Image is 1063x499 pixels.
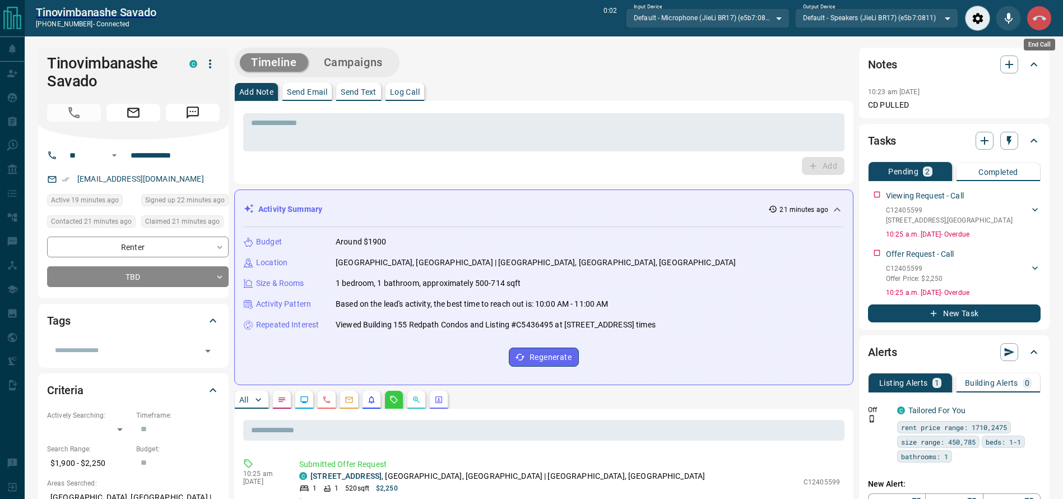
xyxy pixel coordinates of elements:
p: Actively Searching: [47,410,131,421]
a: Tinovimbanashe Savado [36,6,156,19]
div: Tasks [868,127,1041,154]
p: [DATE] [243,478,282,486]
div: Notes [868,51,1041,78]
span: size range: 450,785 [901,436,976,447]
p: All [239,396,248,404]
h2: Notes [868,56,897,73]
p: Off [868,405,890,415]
p: Areas Searched: [47,478,220,488]
span: Contacted 21 minutes ago [51,216,132,227]
button: Open [200,343,216,359]
h2: Alerts [868,343,897,361]
p: 10:23 am [DATE] [868,88,920,96]
div: End Call [1024,39,1055,50]
div: TBD [47,266,229,287]
p: Listing Alerts [879,379,928,387]
div: Default - Speakers (JieLi BR17) (e5b7:0811) [795,8,958,27]
label: Input Device [634,3,662,11]
p: Viewing Request - Call [886,190,964,202]
span: Message [166,104,220,122]
button: Open [108,149,121,162]
p: [STREET_ADDRESS] , [GEOGRAPHIC_DATA] [886,215,1013,225]
div: condos.ca [897,406,905,414]
p: C12405599 [804,477,840,487]
p: Send Email [287,88,327,96]
svg: Requests [389,395,398,404]
p: Location [256,257,287,269]
p: New Alert: [868,478,1041,490]
p: [GEOGRAPHIC_DATA], [GEOGRAPHIC_DATA] | [GEOGRAPHIC_DATA], [GEOGRAPHIC_DATA], [GEOGRAPHIC_DATA] [336,257,736,269]
div: C12405599[STREET_ADDRESS],[GEOGRAPHIC_DATA] [886,203,1041,228]
p: Around $1900 [336,236,387,248]
svg: Notes [277,395,286,404]
p: Activity Summary [258,204,322,215]
p: Budget: [136,444,220,454]
p: Completed [978,168,1018,176]
p: Send Text [341,88,377,96]
p: $1,900 - $2,250 [47,454,131,473]
svg: Listing Alerts [367,395,376,404]
p: Offer Price: $2,250 [886,274,943,284]
a: [STREET_ADDRESS] [310,472,382,480]
a: Tailored For You [908,406,965,415]
p: 520 sqft [345,483,369,493]
div: condos.ca [299,472,307,480]
p: Search Range: [47,444,131,454]
div: Mute [996,6,1021,31]
p: C12405599 [886,264,943,274]
p: CD PULLED [868,99,1041,111]
svg: Agent Actions [434,395,443,404]
svg: Emails [345,395,354,404]
label: Output Device [803,3,835,11]
div: Default - Microphone (JieLi BR17) (e5b7:0811) [626,8,789,27]
button: Timeline [240,53,308,72]
button: New Task [868,304,1041,322]
p: Pending [888,168,918,175]
span: rent price range: 1710,2475 [901,422,1007,433]
p: Log Call [390,88,420,96]
p: 1 [935,379,939,387]
h2: Tasks [868,132,896,150]
span: Signed up 22 minutes ago [145,195,225,206]
span: Active 19 minutes ago [51,195,119,206]
a: [EMAIL_ADDRESS][DOMAIN_NAME] [77,174,204,183]
p: 0 [1025,379,1029,387]
p: 0:02 [604,6,617,31]
p: $2,250 [376,483,398,493]
div: Mon Oct 13 2025 [141,194,229,210]
div: Mon Oct 13 2025 [47,215,136,231]
p: C12405599 [886,205,1013,215]
span: bathrooms: 1 [901,451,948,462]
p: 10:25 a.m. [DATE] - Overdue [886,288,1041,298]
p: Offer Request - Call [886,248,954,260]
span: beds: 1-1 [986,436,1021,447]
div: Renter [47,237,229,257]
div: condos.ca [189,60,197,68]
p: 10:25 am [243,470,282,478]
p: 21 minutes ago [779,205,828,215]
p: Timeframe: [136,410,220,421]
p: 1 bedroom, 1 bathroom, approximately 500-714 sqft [336,278,521,289]
svg: Email Verified [62,175,69,183]
p: Budget [256,236,282,248]
svg: Calls [322,395,331,404]
p: 1 [313,483,317,493]
p: [PHONE_NUMBER] - [36,19,156,29]
p: Submitted Offer Request [299,459,840,470]
div: Audio Settings [965,6,990,31]
button: Regenerate [509,348,579,367]
h2: Tags [47,312,70,330]
p: Add Note [239,88,273,96]
p: Activity Pattern [256,298,311,310]
p: , [GEOGRAPHIC_DATA], [GEOGRAPHIC_DATA] | [GEOGRAPHIC_DATA], [GEOGRAPHIC_DATA] [310,470,705,482]
div: Activity Summary21 minutes ago [244,199,844,220]
span: Call [47,104,101,122]
span: Email [106,104,160,122]
h1: Tinovimbanashe Savado [47,54,173,90]
p: Building Alerts [965,379,1018,387]
div: Mon Oct 13 2025 [47,194,136,210]
svg: Push Notification Only [868,415,876,423]
p: 1 [335,483,338,493]
h2: Criteria [47,381,83,399]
